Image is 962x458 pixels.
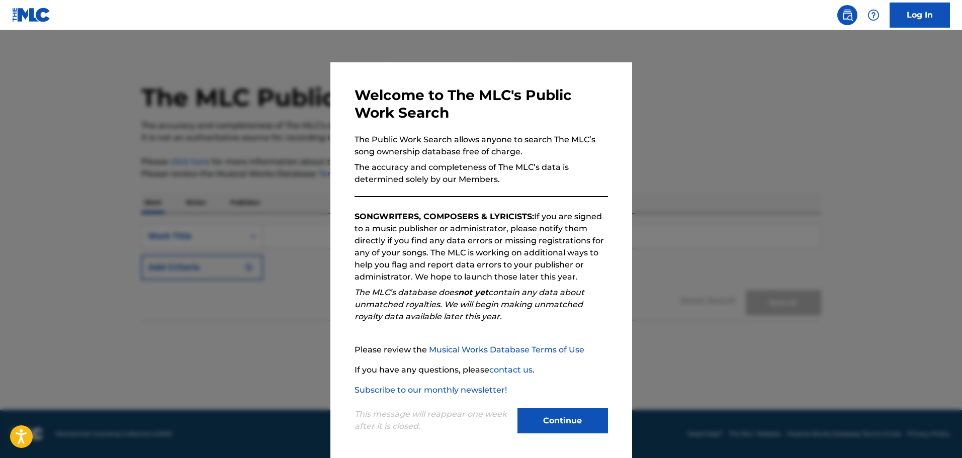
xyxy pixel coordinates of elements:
em: The MLC’s database does contain any data about unmatched royalties. We will begin making unmatche... [355,288,584,321]
p: The Public Work Search allows anyone to search The MLC’s song ownership database free of charge. [355,134,608,158]
a: Subscribe to our monthly newsletter! [355,385,507,395]
img: help [867,9,880,21]
strong: not yet [458,288,488,297]
img: MLC Logo [12,8,51,22]
p: The accuracy and completeness of The MLC’s data is determined solely by our Members. [355,161,608,186]
a: Public Search [837,5,857,25]
a: Log In [890,3,950,28]
a: contact us [489,365,533,375]
p: Please review the [355,344,608,356]
p: This message will reappear one week after it is closed. [355,408,511,432]
p: If you are signed to a music publisher or administrator, please notify them directly if you find ... [355,211,608,283]
strong: SONGWRITERS, COMPOSERS & LYRICISTS: [355,212,534,221]
button: Continue [517,408,608,433]
p: If you have any questions, please . [355,364,608,376]
img: search [841,9,853,21]
h3: Welcome to The MLC's Public Work Search [355,86,608,122]
a: Musical Works Database Terms of Use [429,345,584,354]
div: Help [863,5,884,25]
iframe: Chat Widget [912,410,962,458]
